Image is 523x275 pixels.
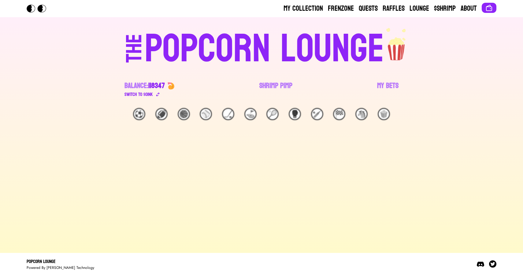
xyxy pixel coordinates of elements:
[27,258,94,265] div: Popcorn Lounge
[167,82,175,90] img: 🍤
[73,27,450,69] a: THEPOPCORN LOUNGEpopcorn
[289,108,301,120] div: 🥊
[434,4,456,13] a: $Shrimp
[266,108,279,120] div: 🎾
[155,108,168,120] div: 🏈
[124,81,165,91] div: Balance:
[259,81,292,98] a: Shrimp Pimp
[355,108,368,120] div: 🐴
[200,108,212,120] div: ⚾️
[222,108,234,120] div: 🏒
[377,81,399,98] a: My Bets
[485,4,493,12] img: Connect wallet
[461,4,477,13] a: About
[145,29,384,69] div: POPCORN LOUNGE
[383,4,405,13] a: Raffles
[148,79,165,92] span: 118347
[489,260,496,268] img: Twitter
[244,108,257,120] div: ⛳️
[410,4,429,13] a: Lounge
[311,108,323,120] div: 🏏
[124,91,153,98] div: Switch to $ OINK
[384,27,409,61] img: popcorn
[284,4,323,13] a: My Collection
[123,34,145,75] div: THE
[27,5,51,13] img: Popcorn
[27,265,94,270] div: Powered By [PERSON_NAME] Technology
[477,260,484,268] img: Discord
[328,4,354,13] a: Frenzone
[133,108,145,120] div: ⚽️
[359,4,378,13] a: Quests
[333,108,345,120] div: 🏁
[178,108,190,120] div: 🏀
[378,108,390,120] div: 🍿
